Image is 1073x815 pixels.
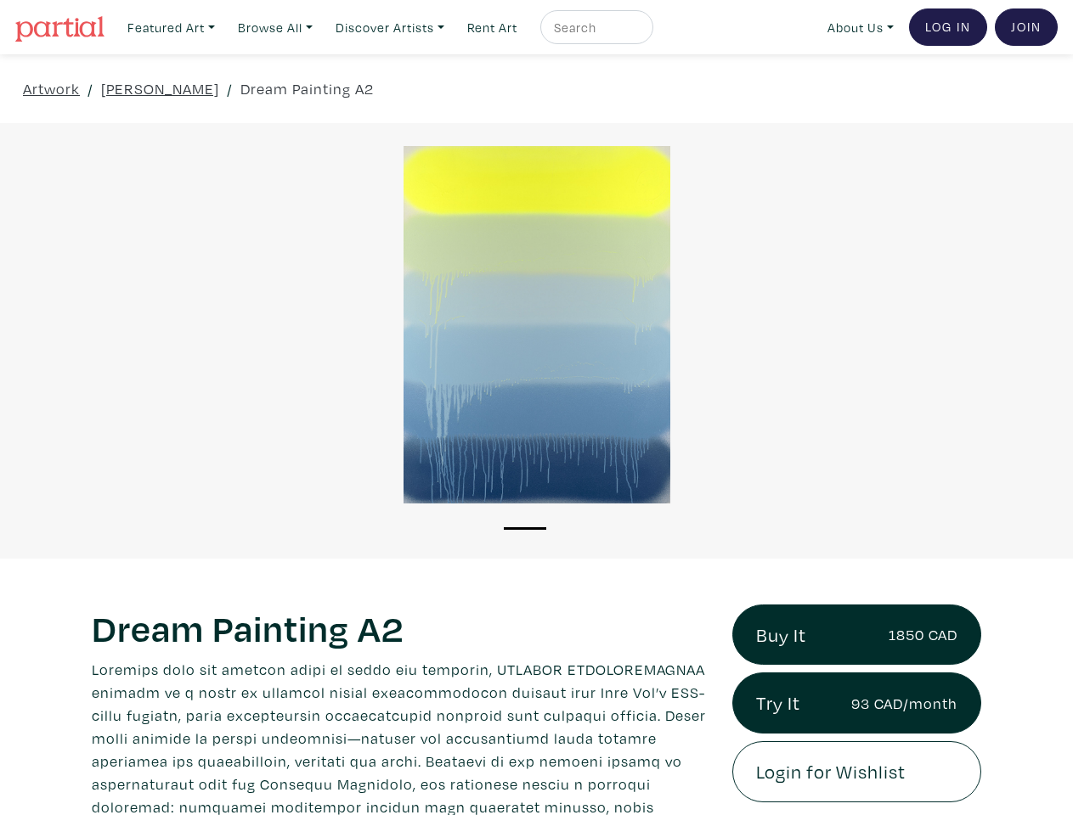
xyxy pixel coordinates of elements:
[995,8,1058,46] a: Join
[504,527,546,530] button: 1 of 1
[328,10,452,45] a: Discover Artists
[23,77,80,100] a: Artwork
[460,10,525,45] a: Rent Art
[732,604,981,666] a: Buy It1850 CAD
[240,77,374,100] a: Dream Painting A2
[756,757,906,786] span: Login for Wishlist
[227,77,233,100] span: /
[909,8,987,46] a: Log In
[120,10,223,45] a: Featured Art
[889,623,957,646] small: 1850 CAD
[230,10,320,45] a: Browse All
[101,77,219,100] a: [PERSON_NAME]
[88,77,93,100] span: /
[851,692,957,715] small: 93 CAD/month
[732,741,981,802] a: Login for Wishlist
[820,10,901,45] a: About Us
[92,604,707,650] h1: Dream Painting A2
[732,672,981,733] a: Try It93 CAD/month
[552,17,637,38] input: Search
